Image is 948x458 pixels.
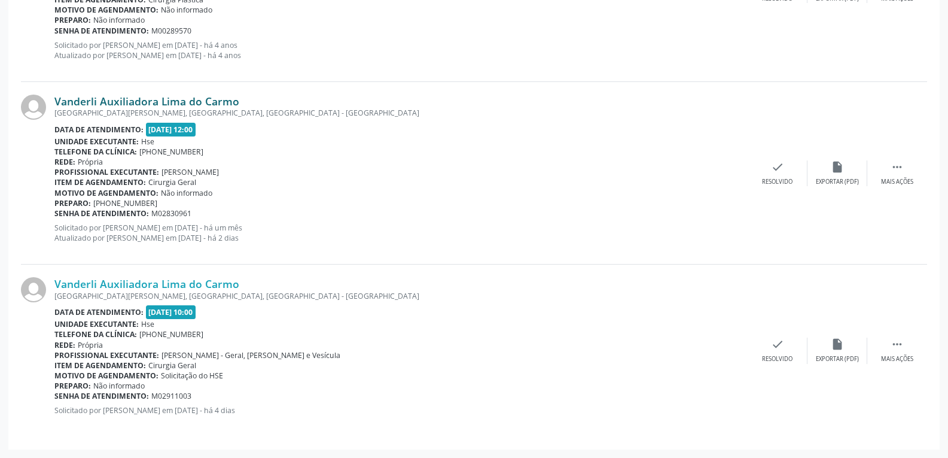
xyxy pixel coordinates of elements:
[148,360,196,371] span: Cirurgia Geral
[139,329,203,339] span: [PHONE_NUMBER]
[146,305,196,319] span: [DATE] 10:00
[78,157,103,167] span: Própria
[93,381,145,391] span: Não informado
[161,5,212,15] span: Não informado
[161,167,219,177] span: [PERSON_NAME]
[54,5,158,15] b: Motivo de agendamento:
[21,277,46,302] img: img
[54,208,149,219] b: Senha de atendimento:
[54,147,137,157] b: Telefone da clínica:
[54,381,91,391] b: Preparo:
[54,405,748,415] p: Solicitado por [PERSON_NAME] em [DATE] - há 4 dias
[141,319,154,329] span: Hse
[54,157,75,167] b: Rede:
[54,391,149,401] b: Senha de atendimento:
[54,329,137,339] b: Telefone da clínica:
[139,147,203,157] span: [PHONE_NUMBER]
[141,137,154,147] span: Hse
[771,160,784,174] i: check
[151,26,191,36] span: M00289570
[54,350,159,360] b: Profissional executante:
[816,355,859,363] div: Exportar (PDF)
[54,137,139,147] b: Unidade executante:
[54,360,146,371] b: Item de agendamento:
[831,160,844,174] i: insert_drive_file
[161,350,340,360] span: [PERSON_NAME] - Geral, [PERSON_NAME] e Vesícula
[891,338,904,351] i: 
[54,108,748,118] div: [GEOGRAPHIC_DATA][PERSON_NAME], [GEOGRAPHIC_DATA], [GEOGRAPHIC_DATA] - [GEOGRAPHIC_DATA]
[881,355,913,363] div: Mais ações
[54,26,149,36] b: Senha de atendimento:
[762,178,792,186] div: Resolvido
[762,355,792,363] div: Resolvido
[54,319,139,329] b: Unidade executante:
[54,15,91,25] b: Preparo:
[78,340,103,350] span: Própria
[161,188,212,198] span: Não informado
[54,340,75,350] b: Rede:
[54,307,144,317] b: Data de atendimento:
[21,95,46,120] img: img
[161,371,223,381] span: Solicitação do HSE
[54,177,146,187] b: Item de agendamento:
[151,208,191,219] span: M02830961
[771,338,784,351] i: check
[54,167,159,177] b: Profissional executante:
[831,338,844,351] i: insert_drive_file
[54,371,158,381] b: Motivo de agendamento:
[54,198,91,208] b: Preparo:
[151,391,191,401] span: M02911003
[816,178,859,186] div: Exportar (PDF)
[54,40,748,60] p: Solicitado por [PERSON_NAME] em [DATE] - há 4 anos Atualizado por [PERSON_NAME] em [DATE] - há 4 ...
[54,95,239,108] a: Vanderli Auxiliadora Lima do Carmo
[54,277,239,290] a: Vanderli Auxiliadora Lima do Carmo
[148,177,196,187] span: Cirurgia Geral
[93,15,145,25] span: Não informado
[54,223,748,243] p: Solicitado por [PERSON_NAME] em [DATE] - há um mês Atualizado por [PERSON_NAME] em [DATE] - há 2 ...
[54,188,158,198] b: Motivo de agendamento:
[881,178,913,186] div: Mais ações
[146,123,196,137] span: [DATE] 12:00
[93,198,157,208] span: [PHONE_NUMBER]
[891,160,904,174] i: 
[54,125,144,135] b: Data de atendimento:
[54,291,748,301] div: [GEOGRAPHIC_DATA][PERSON_NAME], [GEOGRAPHIC_DATA], [GEOGRAPHIC_DATA] - [GEOGRAPHIC_DATA]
